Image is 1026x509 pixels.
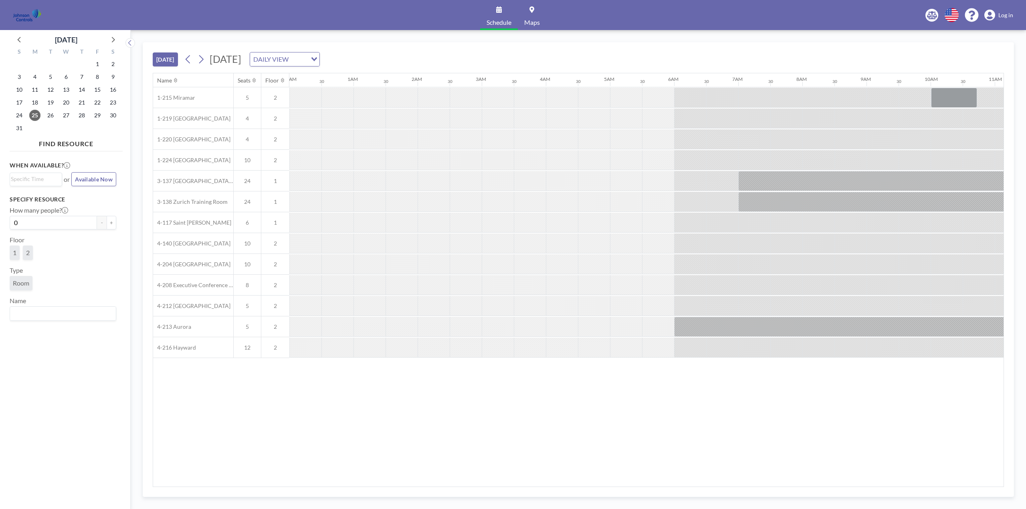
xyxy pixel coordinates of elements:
[61,97,72,108] span: Wednesday, August 20, 2025
[153,115,230,122] span: 1-219 [GEOGRAPHIC_DATA]
[76,110,87,121] span: Thursday, August 28, 2025
[961,79,965,84] div: 30
[29,110,40,121] span: Monday, August 25, 2025
[107,97,119,108] span: Saturday, August 23, 2025
[234,94,261,101] span: 5
[234,240,261,247] span: 10
[234,198,261,205] span: 24
[10,297,26,305] label: Name
[234,157,261,164] span: 10
[604,76,614,82] div: 5AM
[261,219,289,226] span: 1
[89,47,105,58] div: F
[92,97,103,108] span: Friday, August 22, 2025
[74,47,89,58] div: T
[234,136,261,143] span: 4
[153,198,228,205] span: 3-138 Zurich Training Room
[14,123,25,134] span: Sunday, August 31, 2025
[107,84,119,95] span: Saturday, August 16, 2025
[14,110,25,121] span: Sunday, August 24, 2025
[157,77,172,84] div: Name
[234,219,261,226] span: 6
[10,206,68,214] label: How many people?
[11,175,57,183] input: Search for option
[476,76,486,82] div: 3AM
[10,137,123,148] h4: FIND RESOURCE
[55,34,77,45] div: [DATE]
[261,157,289,164] span: 2
[261,240,289,247] span: 2
[265,77,279,84] div: Floor
[668,76,679,82] div: 6AM
[261,282,289,289] span: 2
[291,54,306,64] input: Search for option
[998,12,1013,19] span: Log in
[487,19,511,26] span: Schedule
[10,173,62,185] div: Search for option
[13,249,16,257] span: 1
[59,47,74,58] div: W
[29,71,40,82] span: Monday, August 4, 2025
[153,177,233,185] span: 3-137 [GEOGRAPHIC_DATA] Training Room
[92,58,103,70] span: Friday, August 1, 2025
[250,52,319,66] div: Search for option
[384,79,388,84] div: 30
[576,79,581,84] div: 30
[92,110,103,121] span: Friday, August 29, 2025
[283,76,297,82] div: 12AM
[92,71,103,82] span: Friday, August 8, 2025
[768,79,773,84] div: 30
[153,94,195,101] span: 1-215 Miramar
[540,76,550,82] div: 4AM
[347,76,358,82] div: 1AM
[261,344,289,351] span: 2
[92,84,103,95] span: Friday, August 15, 2025
[261,94,289,101] span: 2
[64,175,70,183] span: or
[10,307,116,320] div: Search for option
[925,76,938,82] div: 10AM
[97,216,107,229] button: -
[897,79,901,84] div: 30
[234,344,261,351] span: 12
[26,249,30,257] span: 2
[234,177,261,185] span: 24
[107,110,119,121] span: Saturday, August 30, 2025
[640,79,645,84] div: 30
[107,58,119,70] span: Saturday, August 2, 2025
[261,198,289,205] span: 1
[61,110,72,121] span: Wednesday, August 27, 2025
[76,97,87,108] span: Thursday, August 21, 2025
[76,71,87,82] span: Thursday, August 7, 2025
[153,240,230,247] span: 4-140 [GEOGRAPHIC_DATA]
[10,266,23,274] label: Type
[61,84,72,95] span: Wednesday, August 13, 2025
[153,323,191,330] span: 4-213 Aurora
[10,236,24,244] label: Floor
[14,71,25,82] span: Sunday, August 3, 2025
[75,176,113,183] span: Available Now
[71,172,116,186] button: Available Now
[261,136,289,143] span: 2
[45,97,56,108] span: Tuesday, August 19, 2025
[13,7,41,23] img: organization-logo
[832,79,837,84] div: 30
[107,216,116,229] button: +
[704,79,709,84] div: 30
[14,97,25,108] span: Sunday, August 17, 2025
[261,115,289,122] span: 2
[261,323,289,330] span: 2
[524,19,540,26] span: Maps
[796,76,807,82] div: 8AM
[153,136,230,143] span: 1-220 [GEOGRAPHIC_DATA]
[261,177,289,185] span: 1
[107,71,119,82] span: Saturday, August 9, 2025
[234,115,261,122] span: 4
[512,79,517,84] div: 30
[153,52,178,66] button: [DATE]
[261,302,289,310] span: 2
[252,54,290,64] span: DAILY VIEW
[29,84,40,95] span: Monday, August 11, 2025
[984,10,1013,21] a: Log in
[860,76,871,82] div: 9AM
